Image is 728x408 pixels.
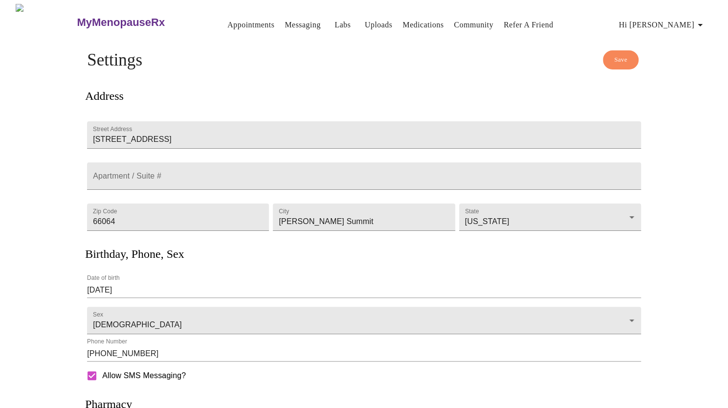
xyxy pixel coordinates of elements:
button: Messaging [281,15,324,35]
button: Medications [398,15,447,35]
label: Phone Number [87,339,127,345]
button: Save [603,50,639,69]
img: MyMenopauseRx Logo [16,4,76,41]
a: Medications [402,18,443,32]
label: Date of birth [87,275,120,281]
button: Community [450,15,497,35]
a: Messaging [285,18,320,32]
h4: Settings [87,50,641,70]
a: MyMenopauseRx [76,5,204,40]
h3: Address [85,90,124,103]
span: Hi [PERSON_NAME] [619,18,706,32]
button: Labs [327,15,358,35]
span: Allow SMS Messaging? [102,370,186,382]
div: [US_STATE] [459,204,641,231]
button: Hi [PERSON_NAME] [615,15,710,35]
a: Labs [334,18,351,32]
a: Appointments [227,18,274,32]
a: Community [454,18,493,32]
button: Uploads [361,15,397,35]
a: Uploads [365,18,393,32]
button: Refer a Friend [500,15,557,35]
a: Refer a Friend [504,18,553,32]
span: Save [614,54,627,66]
h3: MyMenopauseRx [77,16,165,29]
button: Appointments [223,15,278,35]
h3: Birthday, Phone, Sex [85,248,184,261]
div: [DEMOGRAPHIC_DATA] [87,307,641,334]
